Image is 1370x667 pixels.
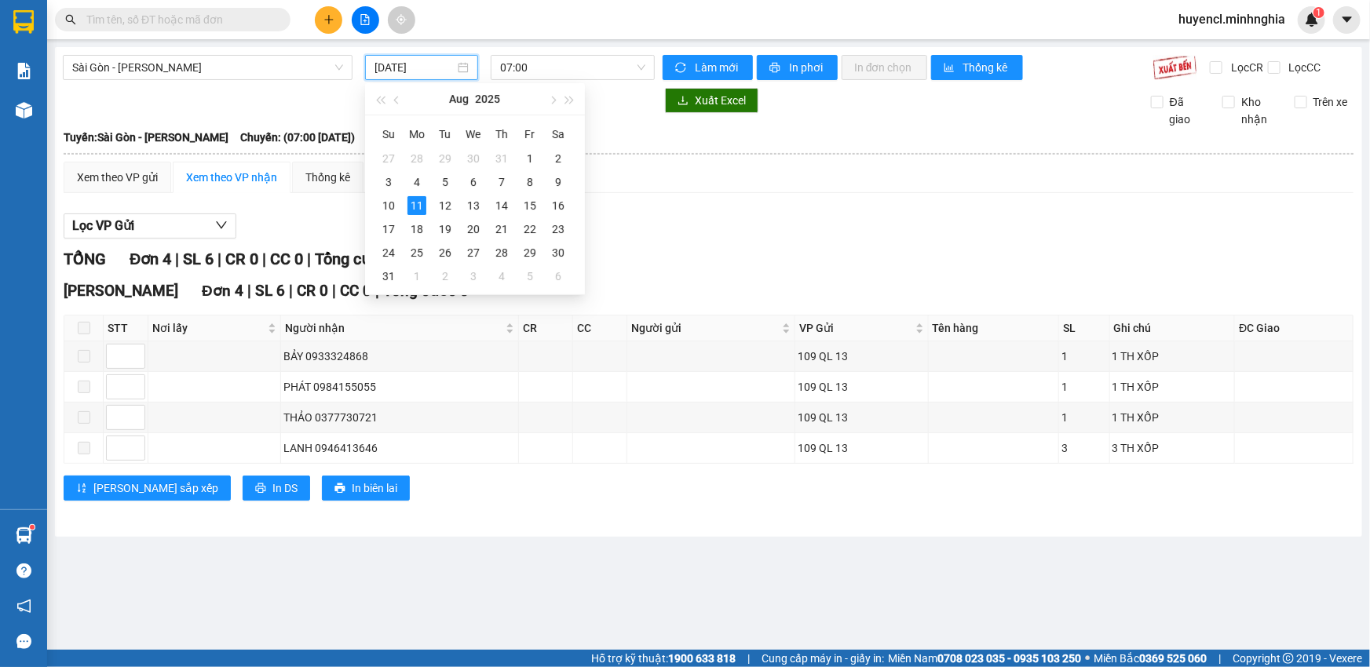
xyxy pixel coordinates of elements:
td: 2025-08-13 [459,194,488,217]
button: In đơn chọn [842,55,927,80]
td: 2025-09-01 [403,264,431,288]
span: Miền Bắc [1094,650,1207,667]
div: 1 [521,149,539,168]
div: 109 QL 13 [798,378,925,395]
td: 2025-08-05 [431,170,459,194]
sup: 1 [1313,7,1324,18]
span: In DS [272,479,298,497]
span: Người nhận [285,319,502,337]
img: warehouse-icon [16,102,32,118]
span: sync [675,62,689,75]
div: 14 [492,196,511,215]
td: 2025-08-09 [544,170,572,194]
span: question-circle [16,563,31,578]
span: CC 0 [270,250,303,268]
span: download [678,95,689,108]
td: 2025-08-07 [488,170,516,194]
td: 2025-08-11 [403,194,431,217]
span: Đơn 4 [130,250,171,268]
td: 2025-09-06 [544,264,572,288]
div: 27 [379,149,398,168]
td: 2025-08-18 [403,217,431,241]
span: search [65,14,76,25]
span: Lọc CR [1225,59,1266,76]
div: 31 [492,149,511,168]
button: aim [388,6,415,34]
span: up [132,408,141,417]
div: 1 TH XỐP [1112,378,1233,395]
span: Nơi lấy [152,319,265,337]
span: Đã giao [1164,93,1211,128]
span: | [262,250,266,268]
span: | [307,250,311,268]
div: 20 [464,220,483,239]
td: 2025-08-02 [544,147,572,170]
span: printer [769,62,783,75]
td: 2025-08-04 [403,170,431,194]
span: Decrease Value [127,387,144,399]
th: Fr [516,122,544,147]
span: In phơi [789,59,825,76]
span: Increase Value [127,406,144,417]
div: 2 [436,267,455,286]
span: sort-ascending [76,483,87,495]
span: Người gửi [631,319,779,337]
span: CC 0 [340,282,371,300]
span: Increase Value [127,375,144,387]
div: 8 [521,173,539,191]
span: Increase Value [127,436,144,448]
td: 2025-07-31 [488,147,516,170]
div: 1 [1061,409,1106,426]
span: Trên xe [1307,93,1354,111]
span: | [217,250,221,268]
div: Xem theo VP nhận [186,169,277,186]
div: 24 [379,243,398,262]
th: We [459,122,488,147]
div: 1 TH XỐP [1112,409,1233,426]
div: 4 [407,173,426,191]
img: logo-vxr [13,10,34,34]
td: 2025-08-14 [488,194,516,217]
td: 2025-08-22 [516,217,544,241]
div: 5 [521,267,539,286]
div: 23 [549,220,568,239]
td: 2025-09-04 [488,264,516,288]
strong: 0708 023 035 - 0935 103 250 [937,652,1081,665]
td: 2025-08-31 [374,264,403,288]
td: 2025-08-23 [544,217,572,241]
span: notification [16,599,31,614]
div: 6 [549,267,568,286]
td: 2025-08-25 [403,241,431,264]
div: 16 [549,196,568,215]
span: caret-down [1340,13,1354,27]
sup: 1 [30,525,35,530]
span: Decrease Value [127,417,144,429]
th: Ghi chú [1110,315,1236,341]
th: Th [488,122,516,147]
span: file-add [360,14,371,25]
td: 109 QL 13 [795,341,928,372]
span: Kho nhận [1235,93,1282,128]
div: 30 [464,149,483,168]
div: 13 [464,196,483,215]
td: 2025-09-05 [516,264,544,288]
span: Miền Nam [888,650,1081,667]
span: Lọc VP Gửi [72,216,134,235]
div: 6 [464,173,483,191]
span: In biên lai [352,479,397,497]
div: 9 [549,173,568,191]
div: 1 [1061,378,1106,395]
span: | [247,282,251,300]
div: 5 [436,173,455,191]
span: CR 0 [297,282,328,300]
td: 2025-08-16 [544,194,572,217]
div: 4 [492,267,511,286]
input: 11/08/2025 [374,59,455,76]
span: 1 [1316,7,1321,18]
span: Chuyến: (07:00 [DATE]) [240,129,355,146]
div: 27 [464,243,483,262]
div: 1 [407,267,426,286]
img: solution-icon [16,63,32,79]
td: 2025-07-28 [403,147,431,170]
div: PHÁT 0984155055 [283,378,516,395]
